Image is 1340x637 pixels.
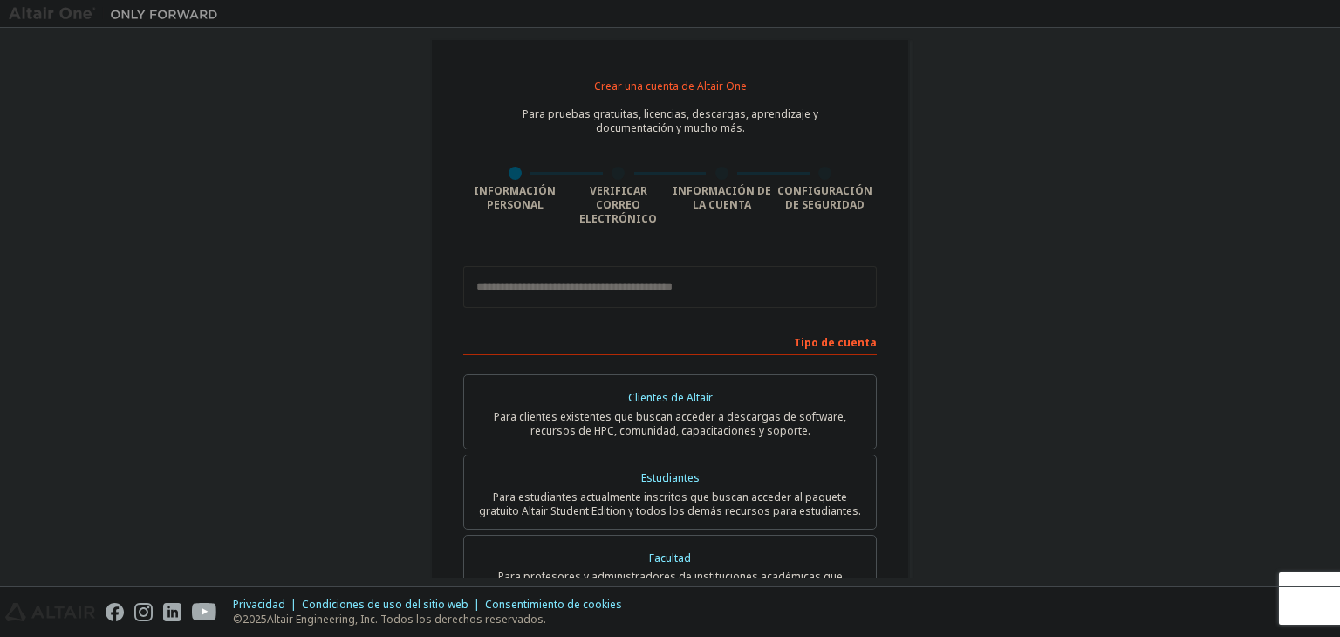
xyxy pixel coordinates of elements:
[596,120,745,135] font: documentación y mucho más.
[794,335,877,350] font: Tipo de cuenta
[243,612,267,627] font: 2025
[5,603,95,621] img: altair_logo.svg
[496,569,845,598] font: Para profesores y administradores de instituciones académicas que administran estudiantes y acced...
[594,79,747,93] font: Crear una cuenta de Altair One
[233,597,285,612] font: Privacidad
[641,470,700,485] font: Estudiantes
[479,490,861,518] font: Para estudiantes actualmente inscritos que buscan acceder al paquete gratuito Altair Student Edit...
[628,390,713,405] font: Clientes de Altair
[106,603,124,621] img: facebook.svg
[267,612,546,627] font: Altair Engineering, Inc. Todos los derechos reservados.
[777,183,872,212] font: Configuración de seguridad
[579,183,657,226] font: Verificar correo electrónico
[523,106,818,121] font: Para pruebas gratuitas, licencias, descargas, aprendizaje y
[474,183,556,212] font: Información personal
[494,409,846,438] font: Para clientes existentes que buscan acceder a descargas de software, recursos de HPC, comunidad, ...
[163,603,181,621] img: linkedin.svg
[134,603,153,621] img: instagram.svg
[9,5,227,23] img: Altair Uno
[302,597,468,612] font: Condiciones de uso del sitio web
[192,603,217,621] img: youtube.svg
[485,597,622,612] font: Consentimiento de cookies
[649,551,691,565] font: Facultad
[673,183,771,212] font: Información de la cuenta
[233,612,243,627] font: ©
